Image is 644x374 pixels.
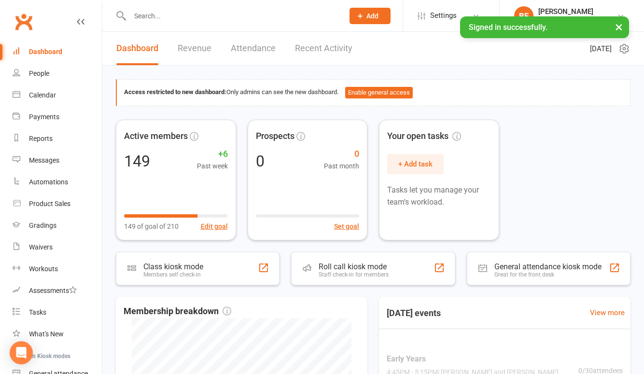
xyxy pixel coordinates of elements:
[350,8,391,24] button: Add
[143,271,203,278] div: Members self check-in
[13,106,102,128] a: Payments
[13,150,102,171] a: Messages
[379,305,448,322] h3: [DATE] events
[494,262,602,271] div: General attendance kiosk mode
[590,307,625,319] a: View more
[387,129,461,143] span: Your open tasks
[494,271,602,278] div: Great for the front desk
[29,243,53,251] div: Waivers
[319,262,389,271] div: Roll call kiosk mode
[29,91,56,99] div: Calendar
[197,147,228,161] span: +6
[295,32,352,65] a: Recent Activity
[13,84,102,106] a: Calendar
[334,221,359,232] button: Set goal
[13,215,102,236] a: Gradings
[13,280,102,302] a: Assessments
[610,16,628,37] button: ×
[29,69,49,77] div: People
[538,7,600,16] div: [PERSON_NAME]
[590,43,612,55] span: [DATE]
[514,6,533,26] div: BF
[127,9,337,23] input: Search...
[387,154,444,174] button: + Add task
[13,193,102,215] a: Product Sales
[324,147,359,161] span: 0
[387,353,578,365] span: Early Years
[256,153,265,169] div: 0
[143,262,203,271] div: Class kiosk mode
[13,41,102,63] a: Dashboard
[13,302,102,323] a: Tasks
[366,12,378,20] span: Add
[29,156,59,164] div: Messages
[29,113,59,121] div: Payments
[124,88,226,96] strong: Access restricted to new dashboard:
[12,10,36,34] a: Clubworx
[124,305,231,319] span: Membership breakdown
[29,265,58,273] div: Workouts
[13,258,102,280] a: Workouts
[116,32,158,65] a: Dashboard
[29,48,62,55] div: Dashboard
[124,129,188,143] span: Active members
[10,341,33,364] div: Open Intercom Messenger
[201,221,228,232] button: Edit goal
[29,200,70,208] div: Product Sales
[13,323,102,345] a: What's New
[29,178,68,186] div: Automations
[324,161,359,171] span: Past month
[469,23,547,32] span: Signed in successfully.
[13,63,102,84] a: People
[13,128,102,150] a: Reports
[430,5,457,27] span: Settings
[124,221,179,232] span: 149 of goal of 210
[319,271,389,278] div: Staff check-in for members
[231,32,276,65] a: Attendance
[29,287,77,294] div: Assessments
[256,129,294,143] span: Prospects
[387,184,491,208] p: Tasks let you manage your team's workload.
[538,16,600,25] div: Success Martial Arts
[29,330,64,338] div: What's New
[345,87,413,98] button: Enable general access
[178,32,211,65] a: Revenue
[124,87,623,98] div: Only admins can see the new dashboard.
[13,171,102,193] a: Automations
[124,153,150,169] div: 149
[13,236,102,258] a: Waivers
[197,161,228,171] span: Past week
[29,308,46,316] div: Tasks
[29,222,56,229] div: Gradings
[29,135,53,142] div: Reports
